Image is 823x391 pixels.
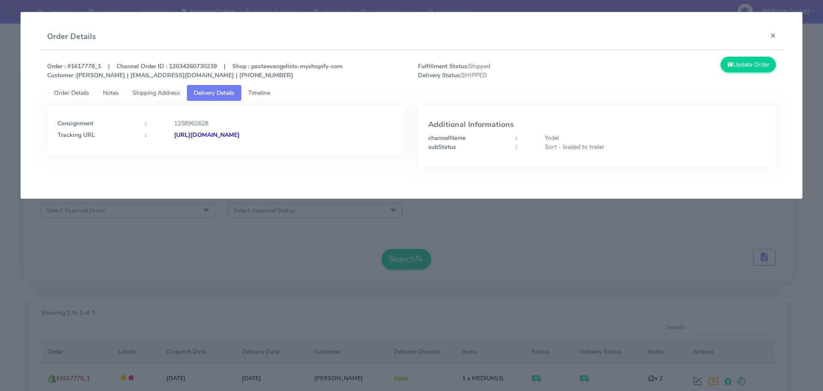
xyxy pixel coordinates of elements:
button: Update Order [721,57,776,73]
h4: Additional Informations [428,121,766,129]
strong: Customer : [47,71,76,79]
span: Notes [103,89,119,97]
strong: : [145,119,146,127]
strong: : [145,131,146,139]
button: Close [763,24,783,47]
strong: : [516,143,517,151]
strong: Delivery Status: [418,71,461,79]
span: Timeline [248,89,270,97]
span: Delivery Details [194,89,234,97]
ul: Tabs [47,85,776,101]
strong: [URL][DOMAIN_NAME] [174,131,240,139]
span: Order Details [54,89,89,97]
strong: subStatus [428,143,456,151]
div: Yodel [538,133,772,142]
strong: : [516,134,517,142]
strong: channelName [428,134,466,142]
strong: Fulfillment Status: [418,62,469,70]
div: 1258962628 [168,119,401,128]
span: Shipped SHIPPED [411,62,597,80]
strong: Tracking URL [57,131,95,139]
strong: Order : #1617778_1 | Channel Order ID : 12034260730239 | Shop : pastaevangelists-myshopify-com [P... [47,62,342,79]
div: Sort - loaded to trailer [538,142,772,152]
h4: Order Details [47,31,96,42]
span: Shipping Address [132,89,180,97]
strong: Consignment [57,119,93,127]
